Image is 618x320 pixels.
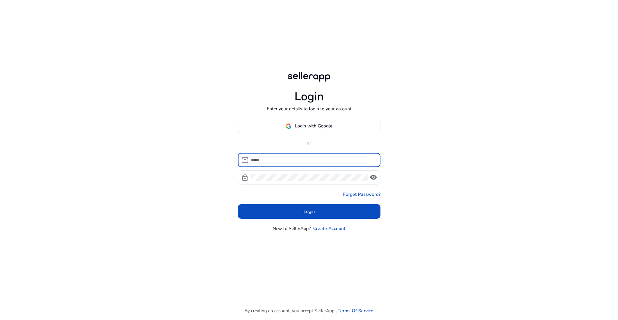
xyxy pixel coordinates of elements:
a: Terms Of Service [338,307,373,314]
h1: Login [295,90,324,104]
a: Forgot Password? [343,191,380,198]
span: visibility [370,174,377,181]
span: lock [241,174,249,181]
img: google-logo.svg [286,123,292,129]
p: or [238,140,380,146]
p: New to SellerApp? [273,225,311,232]
button: Login [238,204,380,219]
p: Enter your details to login to your account [267,105,351,112]
span: Login with Google [295,123,332,129]
a: Create Account [313,225,345,232]
button: Login with Google [238,119,380,133]
span: Login [304,208,315,215]
span: mail [241,156,249,164]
